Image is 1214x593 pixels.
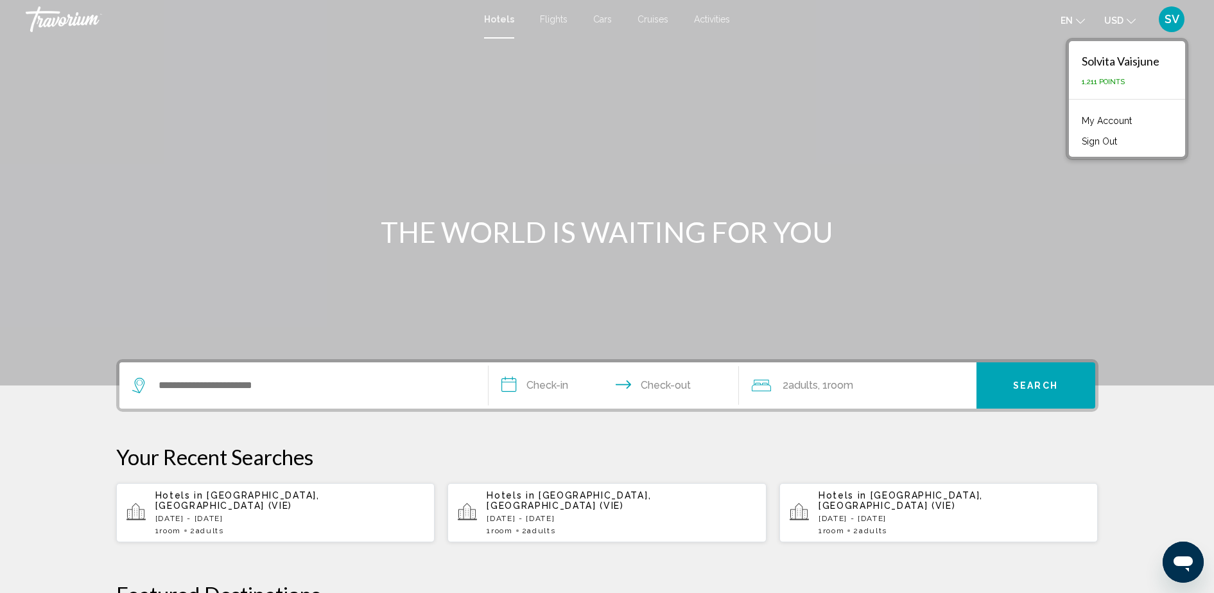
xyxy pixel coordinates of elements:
span: Room [823,526,845,535]
span: Adults [196,526,224,535]
span: 1,211 Points [1082,78,1125,86]
span: SV [1165,13,1179,26]
p: [DATE] - [DATE] [819,514,1088,523]
span: Hotels in [819,490,867,500]
span: [GEOGRAPHIC_DATA], [GEOGRAPHIC_DATA] (VIE) [487,490,651,511]
span: [GEOGRAPHIC_DATA], [GEOGRAPHIC_DATA] (VIE) [155,490,320,511]
button: Check in and out dates [489,362,739,409]
button: Hotels in [GEOGRAPHIC_DATA], [GEOGRAPHIC_DATA] (VIE)[DATE] - [DATE]1Room2Adults [447,482,767,543]
button: Change currency [1104,11,1136,30]
button: User Menu [1155,6,1188,33]
span: Room [491,526,513,535]
a: Travorium [26,6,471,32]
a: Activities [694,14,730,24]
span: Adults [527,526,555,535]
p: [DATE] - [DATE] [155,514,425,523]
h1: THE WORLD IS WAITING FOR YOU [367,215,848,249]
button: Travelers: 2 adults, 0 children [739,362,976,409]
p: [DATE] - [DATE] [487,514,756,523]
span: 1 [819,526,844,535]
span: Adults [788,379,818,391]
span: , 1 [818,376,853,394]
a: Cruises [637,14,668,24]
iframe: Poga, lai palaistu ziņojumapmaiņas logu [1163,542,1204,583]
span: USD [1104,15,1123,26]
span: Room [159,526,181,535]
button: Hotels in [GEOGRAPHIC_DATA], [GEOGRAPHIC_DATA] (VIE)[DATE] - [DATE]1Room2Adults [779,482,1098,543]
button: Search [976,362,1095,409]
span: 2 [783,376,818,394]
span: 1 [155,526,181,535]
span: Search [1013,381,1058,391]
a: Flights [540,14,568,24]
button: Sign Out [1075,133,1123,150]
span: 2 [190,526,224,535]
span: 1 [487,526,512,535]
span: 2 [522,526,556,535]
button: Hotels in [GEOGRAPHIC_DATA], [GEOGRAPHIC_DATA] (VIE)[DATE] - [DATE]1Room2Adults [116,482,435,543]
span: [GEOGRAPHIC_DATA], [GEOGRAPHIC_DATA] (VIE) [819,490,983,511]
a: My Account [1075,112,1138,129]
p: Your Recent Searches [116,444,1098,470]
span: Hotels in [487,490,535,500]
button: Change language [1061,11,1085,30]
span: Room [828,379,853,391]
span: Hotels in [155,490,204,500]
span: en [1061,15,1073,26]
a: Hotels [484,14,514,24]
a: Cars [593,14,612,24]
div: Search widget [119,362,1095,409]
span: Adults [859,526,887,535]
span: 2 [853,526,887,535]
div: Solvita Vaisjune [1082,54,1159,68]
